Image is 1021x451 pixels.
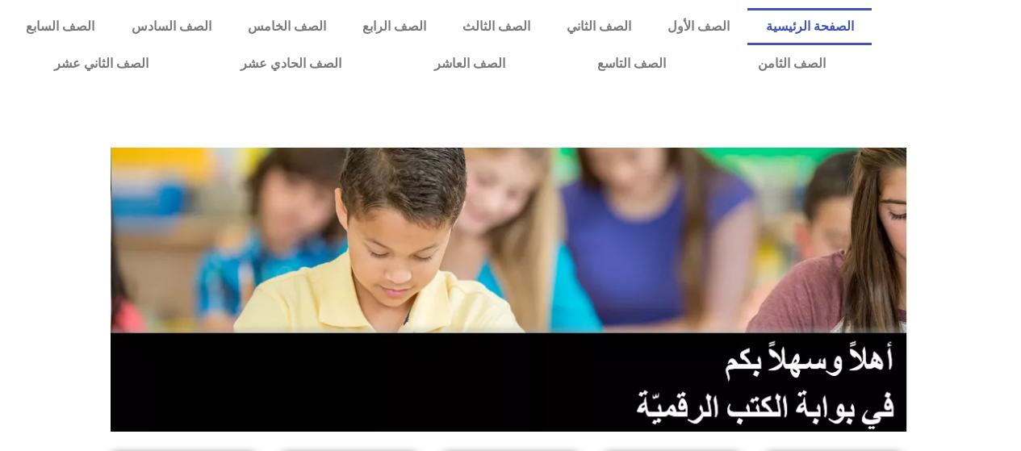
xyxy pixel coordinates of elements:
a: الصف الثاني عشر [8,45,195,82]
a: الصف الأول [649,8,747,45]
a: الصف السابع [8,8,113,45]
a: الصف التاسع [551,45,712,82]
a: الصف الحادي عشر [195,45,387,82]
a: الصف العاشر [388,45,551,82]
a: الصف السادس [113,8,229,45]
a: الصف الرابع [344,8,444,45]
a: الصف الثالث [444,8,548,45]
a: الصف الثاني [548,8,649,45]
a: الصفحة الرئيسية [747,8,872,45]
a: الصف الخامس [229,8,344,45]
a: الصف الثامن [712,45,872,82]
